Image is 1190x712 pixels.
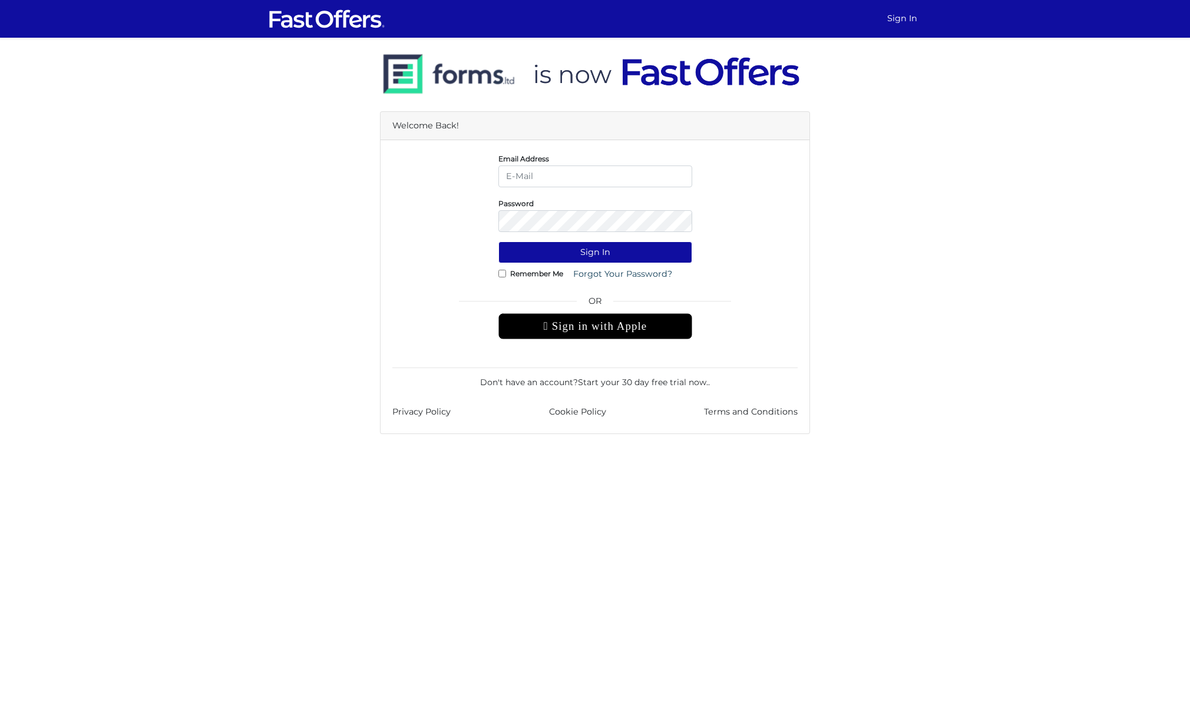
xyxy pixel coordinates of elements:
div: Welcome Back! [381,112,809,140]
a: Terms and Conditions [704,405,798,419]
a: Start your 30 day free trial now. [578,377,708,388]
button: Sign In [498,241,692,263]
span: OR [498,294,692,313]
input: E-Mail [498,165,692,187]
label: Remember Me [510,272,563,275]
label: Email Address [498,157,549,160]
a: Privacy Policy [392,405,451,419]
div: Don't have an account? . [392,367,798,389]
label: Password [498,202,534,205]
a: Sign In [882,7,922,30]
a: Forgot Your Password? [566,263,680,285]
div: Sign in with Apple [498,313,692,339]
a: Cookie Policy [549,405,606,419]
